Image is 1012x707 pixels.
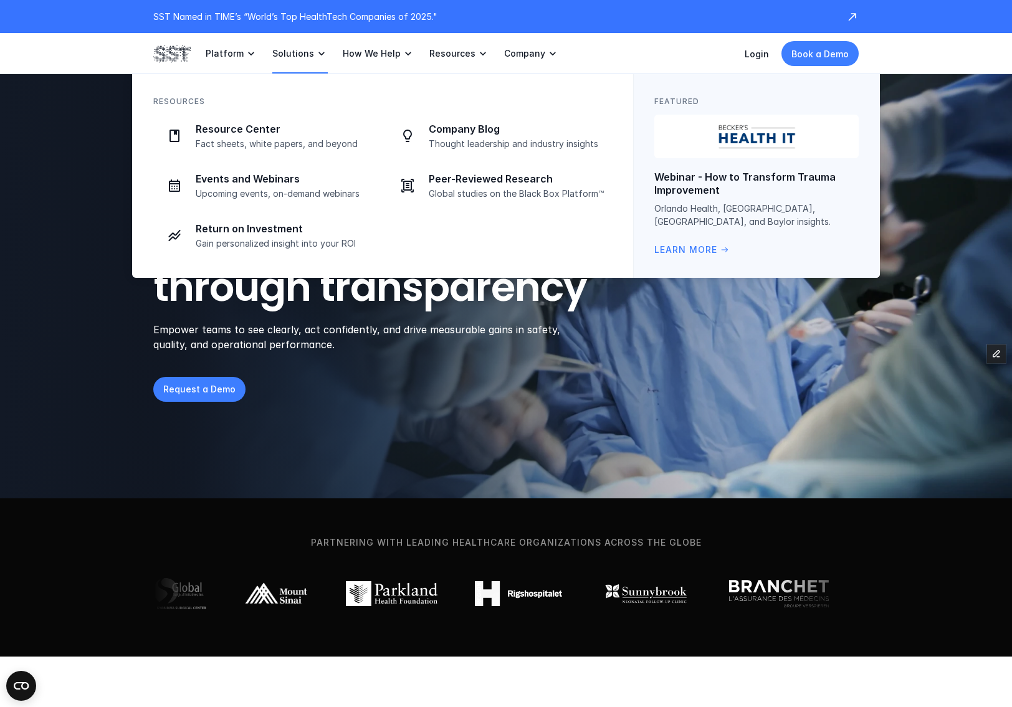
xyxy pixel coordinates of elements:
img: SST logo [153,43,191,64]
p: Partnering with leading healthcare organizations across the globe [21,536,991,549]
img: Mount Sinai logo [242,581,307,606]
p: Thought leadership and industry insights [429,138,604,149]
p: Resource Center [196,123,371,136]
p: Company Blog [429,123,604,136]
p: Peer-Reviewed Research [429,173,604,186]
p: Learn More [654,243,717,257]
a: Platform [206,33,257,74]
img: Becker's logo [654,115,859,158]
h1: The black box technology to transform care through transparency [153,134,647,310]
a: Becker's logoWebinar - How to Transform Trauma ImprovementOrlando Health, [GEOGRAPHIC_DATA], [GEO... [654,115,859,257]
img: Parkland logo [345,581,436,606]
img: Journal icon [400,178,415,193]
button: Open CMP widget [6,671,36,701]
p: Orlando Health, [GEOGRAPHIC_DATA], [GEOGRAPHIC_DATA], and Baylor insights. [654,202,859,228]
img: Sunnybrook logo [598,581,690,606]
p: Fact sheets, white papers, and beyond [196,138,371,149]
img: Lightbulb icon [400,128,415,143]
span: arrow_right_alt [720,245,730,255]
p: Book a Demo [791,47,849,60]
a: Calendar iconEvents and WebinarsUpcoming events, on-demand webinars [153,164,379,207]
p: Resources [429,48,475,59]
p: Webinar - How to Transform Trauma Improvement [654,171,859,197]
p: Solutions [272,48,314,59]
p: SST Named in TIME’s “World’s Top HealthTech Companies of 2025." [153,10,834,23]
p: How We Help [343,48,401,59]
img: Rigshospitalet logo [474,581,561,606]
p: Gain personalized insight into your ROI [196,238,371,249]
p: Company [504,48,545,59]
a: Lightbulb iconCompany BlogThought leadership and industry insights [386,115,612,157]
a: Book a Demo [781,41,859,66]
p: Featured [654,95,699,107]
a: Paper iconResource CenterFact sheets, white papers, and beyond [153,115,379,157]
img: Calendar icon [167,178,182,193]
a: Investment iconReturn on InvestmentGain personalized insight into your ROI [153,214,379,257]
p: Events and Webinars [196,173,371,186]
p: Request a Demo [163,382,236,396]
p: Empower teams to see clearly, act confidently, and drive measurable gains in safety, quality, and... [153,322,576,352]
p: Platform [206,48,244,59]
a: Request a Demo [153,377,246,402]
img: Paper icon [167,128,182,143]
a: Journal iconPeer-Reviewed ResearchGlobal studies on the Black Box Platform™ [386,164,612,207]
p: Upcoming events, on-demand webinars [196,188,371,199]
button: Edit Framer Content [987,344,1006,363]
a: Login [745,49,769,59]
p: Global studies on the Black Box Platform™ [429,188,604,199]
p: Resources [153,95,205,107]
p: Return on Investment [196,222,371,235]
img: Investment icon [167,228,182,243]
